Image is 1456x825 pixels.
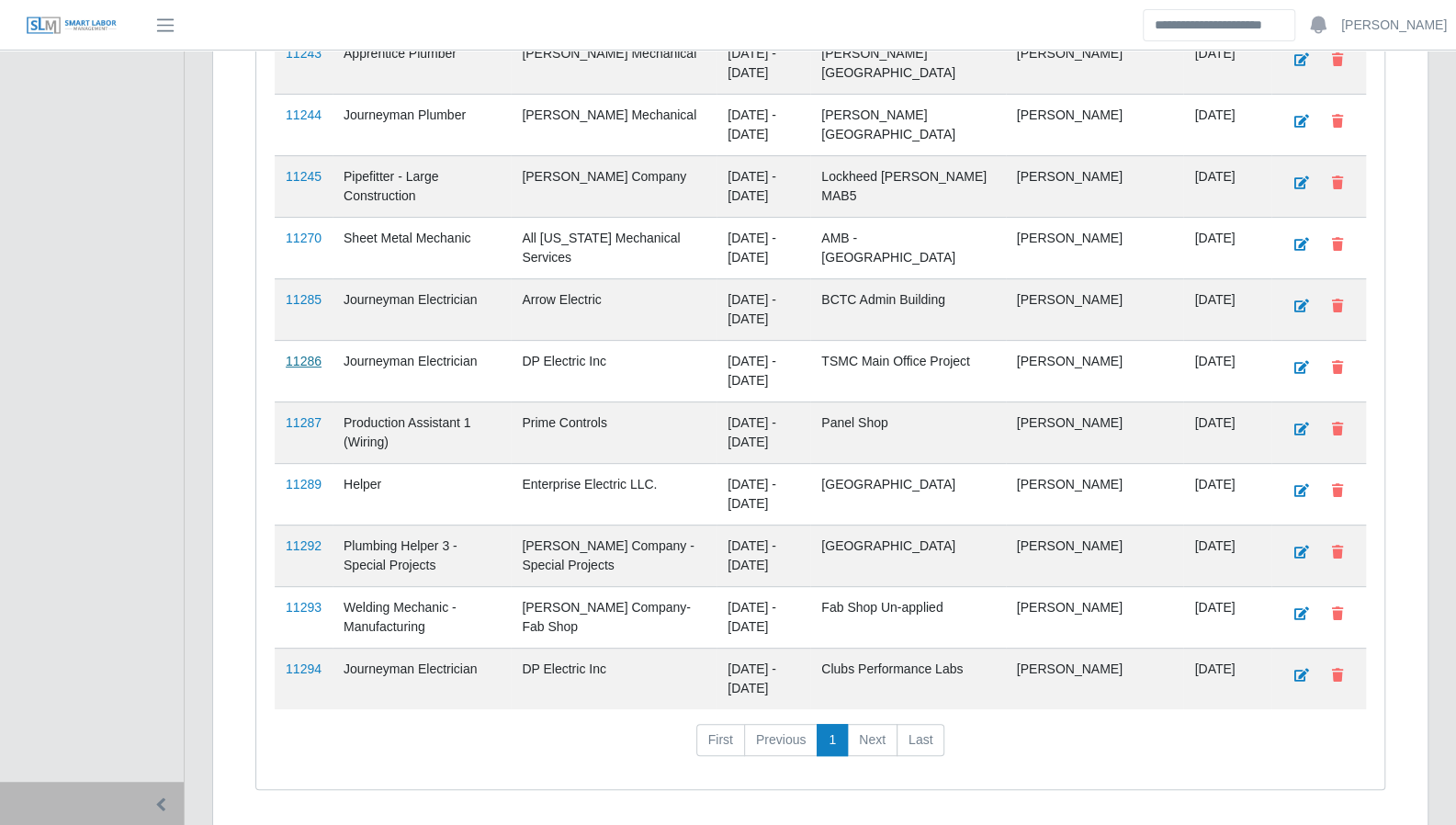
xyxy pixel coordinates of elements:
[286,231,322,245] a: 11270
[810,155,1005,217] td: Lockheed [PERSON_NAME] MAB5
[511,32,717,94] td: [PERSON_NAME] Mechanical
[1006,340,1184,401] td: [PERSON_NAME]
[810,278,1005,340] td: BCTC Admin Building
[1006,217,1184,278] td: [PERSON_NAME]
[717,648,810,709] td: [DATE] - [DATE]
[810,463,1005,525] td: [GEOGRAPHIC_DATA]
[817,724,848,757] a: 1
[717,463,810,525] td: [DATE] - [DATE]
[511,94,717,155] td: [PERSON_NAME] Mechanical
[1006,401,1184,463] td: [PERSON_NAME]
[1006,32,1184,94] td: [PERSON_NAME]
[286,477,322,492] a: 11289
[333,32,511,94] td: Apprentice Plumber
[1183,648,1271,709] td: [DATE]
[810,525,1005,586] td: [GEOGRAPHIC_DATA]
[333,155,511,217] td: Pipefitter - Large Construction
[1006,94,1184,155] td: [PERSON_NAME]
[333,463,511,525] td: Helper
[1183,155,1271,217] td: [DATE]
[333,278,511,340] td: Journeyman Electrician
[286,538,322,553] a: 11292
[511,340,717,401] td: DP Electric Inc
[286,292,322,307] a: 11285
[810,32,1005,94] td: [PERSON_NAME][GEOGRAPHIC_DATA]
[333,586,511,648] td: Welding Mechanic - Manufacturing
[1183,94,1271,155] td: [DATE]
[333,94,511,155] td: Journeyman Plumber
[333,401,511,463] td: Production Assistant 1 (Wiring)
[286,600,322,615] a: 11293
[810,586,1005,648] td: Fab Shop Un-applied
[511,586,717,648] td: [PERSON_NAME] Company- Fab Shop
[1183,217,1271,278] td: [DATE]
[810,217,1005,278] td: AMB - [GEOGRAPHIC_DATA]
[810,648,1005,709] td: Clubs Performance Labs
[810,94,1005,155] td: [PERSON_NAME][GEOGRAPHIC_DATA]
[717,340,810,401] td: [DATE] - [DATE]
[717,525,810,586] td: [DATE] - [DATE]
[286,354,322,368] a: 11286
[1006,525,1184,586] td: [PERSON_NAME]
[511,401,717,463] td: Prime Controls
[511,278,717,340] td: Arrow Electric
[717,32,810,94] td: [DATE] - [DATE]
[717,586,810,648] td: [DATE] - [DATE]
[1183,278,1271,340] td: [DATE]
[26,16,118,36] img: SLM Logo
[1006,278,1184,340] td: [PERSON_NAME]
[1183,401,1271,463] td: [DATE]
[286,107,322,122] a: 11244
[333,340,511,401] td: Journeyman Electrician
[1183,32,1271,94] td: [DATE]
[286,415,322,430] a: 11287
[717,217,810,278] td: [DATE] - [DATE]
[717,278,810,340] td: [DATE] - [DATE]
[333,217,511,278] td: Sheet Metal Mechanic
[286,46,322,61] a: 11243
[717,94,810,155] td: [DATE] - [DATE]
[275,724,1366,772] nav: pagination
[1143,9,1295,41] input: Search
[511,155,717,217] td: [PERSON_NAME] Company
[1183,525,1271,586] td: [DATE]
[1183,463,1271,525] td: [DATE]
[1341,16,1447,35] a: [PERSON_NAME]
[1006,155,1184,217] td: [PERSON_NAME]
[511,217,717,278] td: All [US_STATE] Mechanical Services
[286,661,322,676] a: 11294
[1183,586,1271,648] td: [DATE]
[511,525,717,586] td: [PERSON_NAME] Company - Special Projects
[333,648,511,709] td: Journeyman Electrician
[511,648,717,709] td: DP Electric Inc
[333,525,511,586] td: Plumbing Helper 3 - Special Projects
[810,401,1005,463] td: Panel Shop
[1006,586,1184,648] td: [PERSON_NAME]
[1006,648,1184,709] td: [PERSON_NAME]
[717,401,810,463] td: [DATE] - [DATE]
[511,463,717,525] td: Enterprise Electric LLC.
[1183,340,1271,401] td: [DATE]
[810,340,1005,401] td: TSMC Main Office Project
[717,155,810,217] td: [DATE] - [DATE]
[1006,463,1184,525] td: [PERSON_NAME]
[286,169,322,184] a: 11245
